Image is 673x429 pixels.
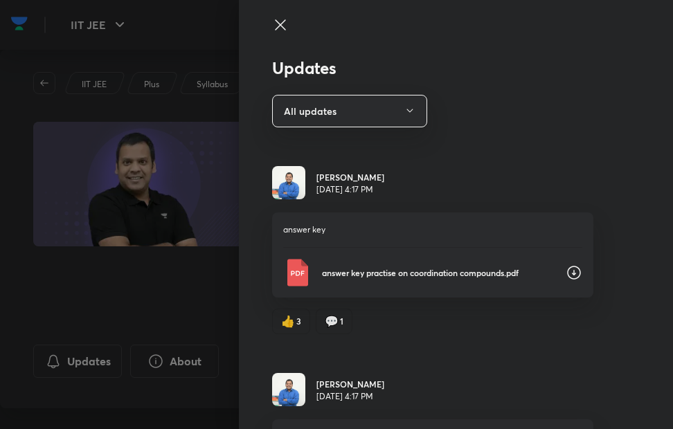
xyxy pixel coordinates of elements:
span: like [281,315,295,327]
h6: [PERSON_NAME] [316,171,384,183]
p: [DATE] 4:17 PM [316,390,384,403]
p: [DATE] 4:17 PM [316,183,384,196]
img: Avatar [272,166,305,199]
h6: [PERSON_NAME] [316,378,384,390]
span: 3 [296,315,301,327]
p: answer key practise on coordination compounds.pdf [322,266,555,279]
span: 1 [340,315,343,327]
img: Pdf [283,259,311,286]
span: comment [325,315,339,327]
p: answer key [283,223,582,236]
img: Avatar [272,373,305,406]
h3: Updates [272,58,593,78]
button: All updates [272,95,427,127]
